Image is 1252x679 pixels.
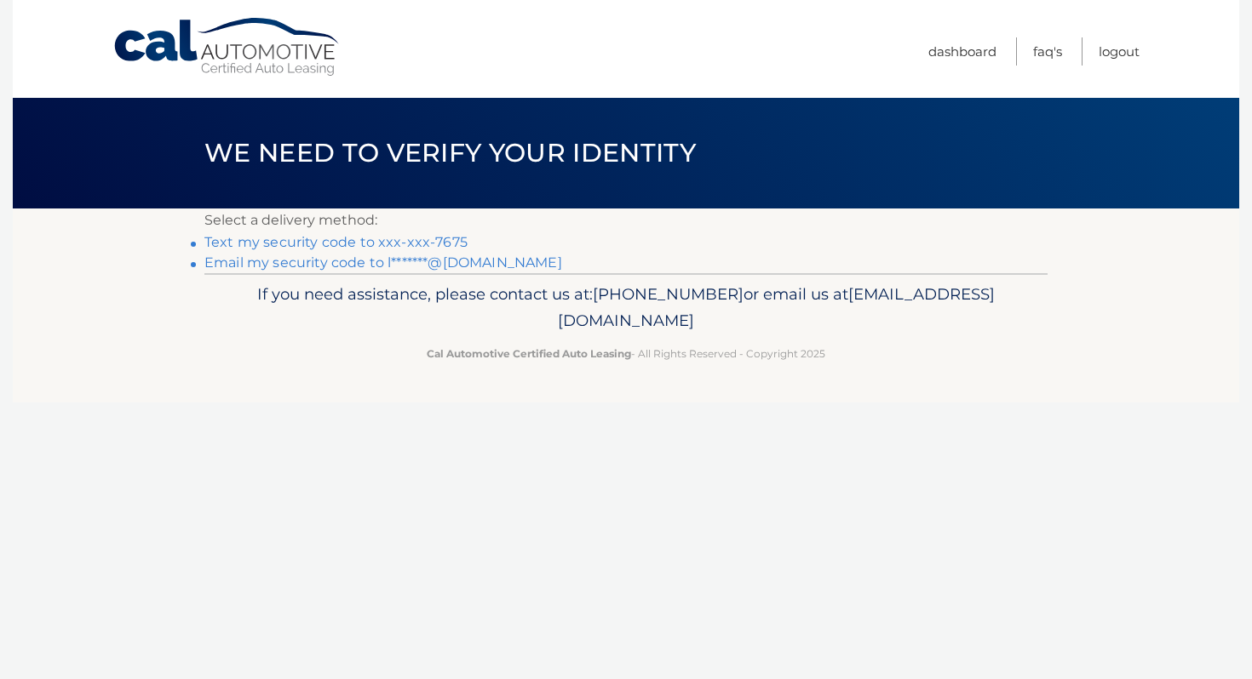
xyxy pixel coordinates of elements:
[593,284,744,304] span: [PHONE_NUMBER]
[204,137,696,168] span: We need to verify your identity
[1033,37,1062,66] a: FAQ's
[928,37,996,66] a: Dashboard
[112,17,342,77] a: Cal Automotive
[204,254,562,271] a: Email my security code to l*******@[DOMAIN_NAME]
[204,208,1048,232] p: Select a delivery method:
[215,345,1037,362] p: - All Rights Reserved - Copyright 2025
[204,234,468,250] a: Text my security code to xxx-xxx-7675
[427,347,631,360] strong: Cal Automotive Certified Auto Leasing
[215,281,1037,335] p: If you need assistance, please contact us at: or email us at
[1099,37,1140,66] a: Logout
